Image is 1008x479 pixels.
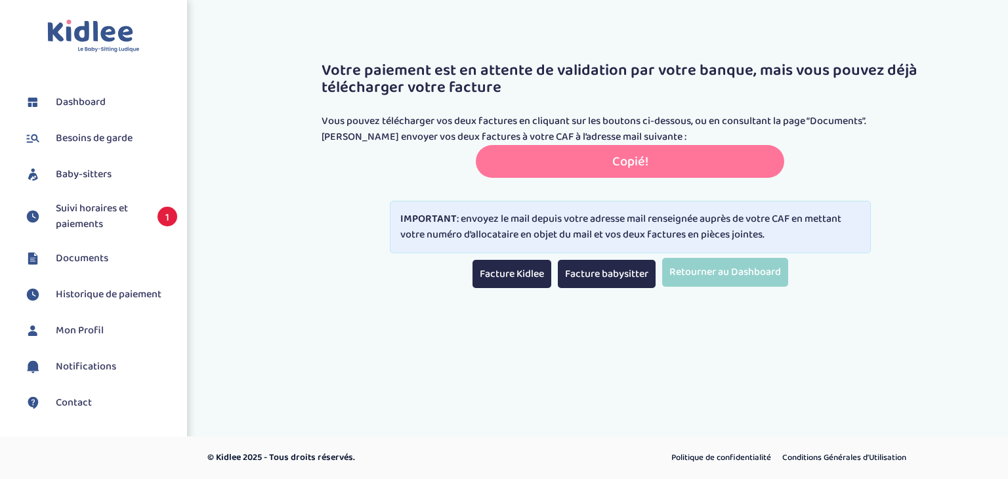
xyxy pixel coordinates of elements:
[56,131,133,146] span: Besoins de garde
[23,249,177,268] a: Documents
[23,321,177,341] a: Mon Profil
[322,114,938,129] p: Vous pouvez télécharger vos deux factures en cliquant sur les boutons ci-dessous, ou en consultan...
[400,211,457,227] strong: IMPORTANT
[322,62,938,97] h3: Votre paiement est en attente de validation par votre banque, mais vous pouvez déjà télécharger v...
[23,165,43,184] img: babysitters.svg
[56,167,112,182] span: Baby-sitters
[23,285,177,304] a: Historique de paiement
[23,165,177,184] a: Baby-sitters
[207,451,560,465] p: © Kidlee 2025 - Tous droits réservés.
[56,287,161,302] span: Historique de paiement
[778,449,911,467] a: Conditions Générales d’Utilisation
[157,207,177,226] span: 1
[23,93,177,112] a: Dashboard
[472,260,551,288] a: Facture Kidlee
[56,201,144,232] span: Suivi horaires et paiements
[322,129,938,145] p: [PERSON_NAME] envoyer vos deux factures à votre CAF à l’adresse mail suivante :
[56,359,116,375] span: Notifications
[23,207,43,226] img: suivihoraire.svg
[23,285,43,304] img: suivihoraire.svg
[23,393,43,413] img: contact.svg
[23,129,43,148] img: besoin.svg
[23,249,43,268] img: documents.svg
[47,20,140,53] img: logo.svg
[558,260,656,288] a: Facture babysitter
[23,393,177,413] a: Contact
[662,258,788,286] a: Retourner au Dashboard
[23,357,43,377] img: notification.svg
[390,201,871,253] div: : envoyez le mail depuis votre adresse mail renseignée auprès de votre CAF en mettant votre numér...
[23,321,43,341] img: profil.svg
[56,94,106,110] span: Dashboard
[56,395,92,411] span: Contact
[23,357,177,377] a: Notifications
[23,93,43,112] img: dashboard.svg
[667,449,776,467] a: Politique de confidentialité
[56,251,108,266] span: Documents
[23,201,177,232] a: Suivi horaires et paiements 1
[56,323,104,339] span: Mon Profil
[23,129,177,148] a: Besoins de garde
[612,151,648,172] span: Copié!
